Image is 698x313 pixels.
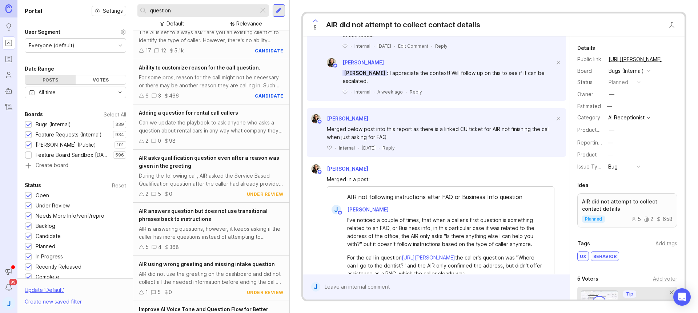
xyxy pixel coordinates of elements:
[347,216,542,248] div: I've noticed a couple of times, that when a caller's first question is something related to an FA...
[577,78,603,86] div: Status
[103,7,123,15] span: Settings
[307,164,374,174] a: Ysabelle Eugenio[PERSON_NAME]
[139,225,284,241] div: AIR is answering questions, however, it keeps asking if the caller has more questions instead of ...
[133,14,289,59] a: Changing the type of caller questionThe AI is set to always ask "are you an existing client?" to ...
[311,114,321,123] img: Ysabelle Eugenio
[337,210,342,215] img: member badge
[307,114,368,123] a: Ysabelle Eugenio[PERSON_NAME]
[377,89,403,95] span: A week ago
[117,142,124,148] p: 101
[145,190,148,198] div: 2
[577,239,590,248] div: Tags
[133,150,289,203] a: AIR asks qualification question even after a reason was given in the greetingDuring the following...
[139,261,275,267] span: AIR using wrong greeting and missing intake question
[431,43,432,49] div: ·
[36,131,102,139] div: Feature Requests (Internal)
[317,119,322,124] img: member badge
[169,243,179,251] div: 368
[247,289,284,296] div: under review
[350,43,352,49] div: ·
[25,110,43,119] div: Boards
[139,172,284,188] div: During the following call, AIR asked the Service Based Qualification question after the caller ha...
[327,58,336,67] img: Ysabelle Eugenio
[577,151,597,158] label: Product
[145,92,149,100] div: 6
[115,132,124,138] p: 934
[606,55,664,64] a: [URL][PERSON_NAME]
[2,265,15,278] button: Announcements
[39,88,56,96] div: All time
[2,281,15,294] button: Notifications
[139,28,284,44] div: The AI is set to always ask "are you an existing client?" to identify the type of caller. However...
[92,6,126,16] button: Settings
[362,145,376,151] time: [DATE]
[25,286,64,298] div: Update ' Default '
[577,139,616,146] label: Reporting Team
[2,297,15,310] button: J
[332,63,338,68] img: member badge
[332,205,341,214] div: J
[655,239,677,247] div: Add tags
[133,59,289,104] a: Ability to customize reason for the call question.For some pros, reason for the call might not be...
[631,217,641,222] div: 5
[577,104,601,109] div: Estimated
[139,208,268,222] span: AIR answers question but does not use transitional phrases back to instructions
[157,288,161,296] div: 5
[255,93,284,99] div: candidate
[133,104,289,150] a: Adding a question for rental call callersCan we update the playbook to ask anyone who asks a ques...
[158,137,161,145] div: 0
[2,36,15,49] a: Portal
[591,252,619,261] div: behavior
[327,205,394,214] a: J[PERSON_NAME]
[378,145,380,151] div: ·
[5,4,12,13] img: Canny Home
[605,102,614,111] div: —
[607,125,617,135] button: ProductboardID
[653,275,677,283] div: Add voter
[36,222,55,230] div: Backlog
[377,43,391,49] time: [DATE]
[169,92,179,100] div: 466
[25,75,76,84] div: Posts
[161,47,166,55] div: 12
[406,89,407,95] div: ·
[36,120,71,128] div: Bugs (Internal)
[577,274,598,283] div: 5 Voters
[174,47,184,55] div: 5.1k
[139,119,284,135] div: Can we update the playbook to ask anyone who asks a question about rental cars in any way what co...
[169,190,172,198] div: 0
[673,288,691,306] div: Open Intercom Messenger
[342,70,387,76] span: [PERSON_NAME]
[578,252,589,261] div: UX
[347,206,389,213] span: [PERSON_NAME]
[608,139,613,147] div: —
[577,90,603,98] div: Owner
[577,163,604,170] label: Issue Type
[350,89,352,95] div: ·
[25,7,42,15] h1: Portal
[435,43,448,49] div: Reply
[2,84,15,98] a: Autopilot
[311,282,320,292] div: J
[313,24,317,32] span: 5
[373,43,374,49] div: ·
[158,92,161,100] div: 3
[577,114,603,122] div: Category
[609,78,628,86] div: planned
[36,263,81,271] div: Recently Released
[577,193,677,227] a: AIR did not attempt to collect contact detailsplanned52658
[158,190,161,198] div: 5
[609,67,644,75] div: Bugs (Internal)
[609,90,614,98] div: —
[139,270,284,286] div: AIR did not use the greeting on the dashboard and did not collect all the needed information befo...
[382,145,395,151] div: Reply
[626,291,633,297] p: Tip
[410,89,422,95] div: Reply
[114,90,126,95] svg: toggle icon
[9,279,17,285] span: 99
[322,58,384,67] a: Ysabelle Eugenio[PERSON_NAME]
[25,181,41,190] div: Status
[169,137,176,145] div: 98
